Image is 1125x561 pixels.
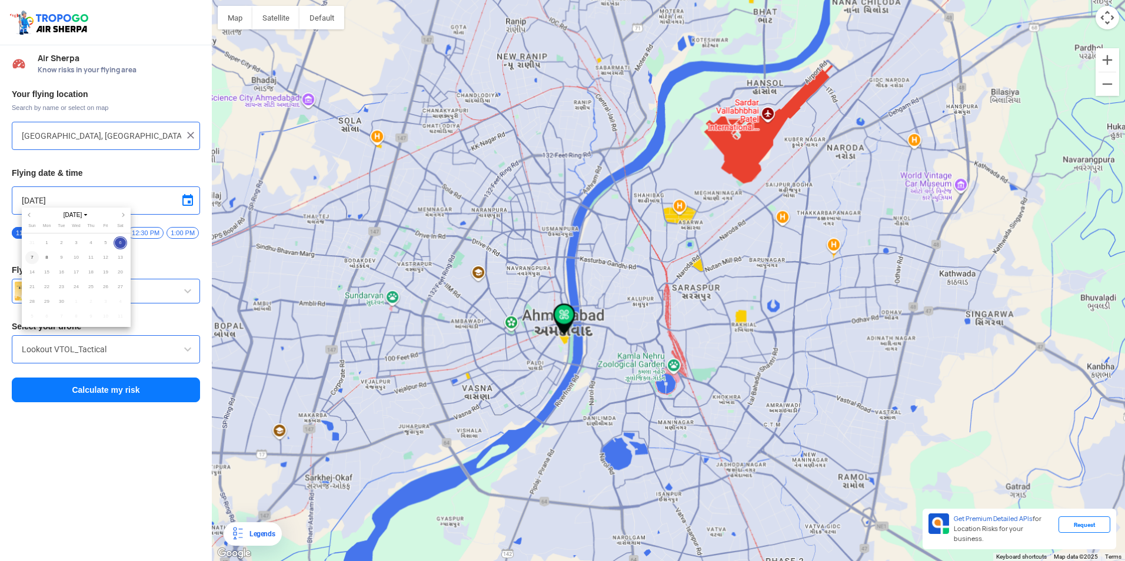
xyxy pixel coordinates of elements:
span: Fri [103,223,108,228]
td: 5 October 2025 [25,309,39,324]
span: 23 [55,280,68,294]
span: 18 [84,266,98,279]
td: 4 October 2025 [113,295,128,309]
td: 6 September 2025 [113,236,128,251]
td: 7 October 2025 [54,309,69,324]
span: 11 [84,251,98,265]
td: 2 September 2025 [54,236,69,251]
span: 10 [69,251,83,265]
td: 8 October 2025 [69,309,84,324]
span: 25 [84,280,98,294]
td: 10 October 2025 [98,309,113,324]
span: 9 [84,310,98,323]
td: 17 September 2025 [69,265,84,280]
td: 15 September 2025 [39,265,54,280]
span: 6 [40,310,54,323]
th: Saturday [113,223,128,233]
td: 14 September 2025 [25,265,39,280]
td: 11 October 2025 [113,309,128,324]
span: 14 [25,266,39,279]
td: 13 September 2025 [113,251,128,265]
button: Choose month and year [61,211,92,219]
span: 3 [69,236,83,250]
span: 31 [25,236,39,250]
span: 1 [40,236,54,250]
td: 3 October 2025 [98,295,113,309]
span: 12 [99,251,112,265]
button: Next month [119,211,128,220]
td: 6 October 2025 [39,309,54,324]
span: 6 [114,236,127,250]
td: 9 October 2025 [84,309,98,324]
span: 4 [84,236,98,250]
th: Sunday [25,223,39,233]
span: 19 [99,266,112,279]
td: 26 September 2025 [98,280,113,295]
td: 4 September 2025 [84,236,98,251]
span: 7 [25,251,39,265]
th: Tuesday [54,223,69,233]
span: 1 [69,295,83,309]
span: 20 [114,266,127,279]
span: 26 [99,280,112,294]
td: 21 September 2025 [25,280,39,295]
td: 29 September 2025 [39,295,54,309]
span: Thu [87,223,94,228]
td: 30 September 2025 [54,295,69,309]
td: 3 September 2025 [69,236,84,251]
span: 5 [99,236,112,250]
span: Sun [28,223,35,228]
span: 22 [40,280,54,294]
span: 15 [40,266,54,279]
td: 8 September 2025 [39,251,54,265]
span: 11 [114,310,127,323]
td: 2 October 2025 [84,295,98,309]
td: 12 September 2025 [98,251,113,265]
span: 27 [114,280,127,294]
th: Monday [39,223,54,233]
td: 20 September 2025 [113,265,128,280]
span: 5 [25,310,39,323]
span: Sat [117,223,124,228]
span: 2 [55,236,68,250]
span: 24 [69,280,83,294]
span: Wed [72,223,80,228]
td: 27 September 2025 [113,280,128,295]
span: 8 [40,251,54,265]
td: 1 September 2025 [39,236,54,251]
span: 17 [69,266,83,279]
span: 28 [25,295,39,309]
th: Friday [98,223,113,233]
td: 25 September 2025 [84,280,98,295]
span: 2 [84,295,98,309]
span: 13 [114,251,127,265]
span: Mon [43,223,51,228]
td: 18 September 2025 [84,265,98,280]
td: 16 September 2025 [54,265,69,280]
td: 9 September 2025 [54,251,69,265]
span: [DATE] [61,211,92,219]
td: 19 September 2025 [98,265,113,280]
td: 24 September 2025 [69,280,84,295]
td: 1 October 2025 [69,295,84,309]
td: 11 September 2025 [84,251,98,265]
span: 4 [114,295,127,309]
button: Previous month [25,211,34,220]
span: 29 [40,295,54,309]
span: Tue [58,223,65,228]
td: 31 August 2025 [25,236,39,251]
td: 10 September 2025 [69,251,84,265]
td: 28 September 2025 [25,295,39,309]
span: 21 [25,280,39,294]
span: 3 [99,295,112,309]
td: 23 September 2025 [54,280,69,295]
span: 9 [55,251,68,265]
span: 7 [55,310,68,323]
th: Thursday [84,223,98,233]
span: 8 [69,310,83,323]
span: 30 [55,295,68,309]
span: 16 [55,266,68,279]
td: 22 September 2025 [39,280,54,295]
th: Wednesday [69,223,84,233]
span: 10 [99,310,112,323]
